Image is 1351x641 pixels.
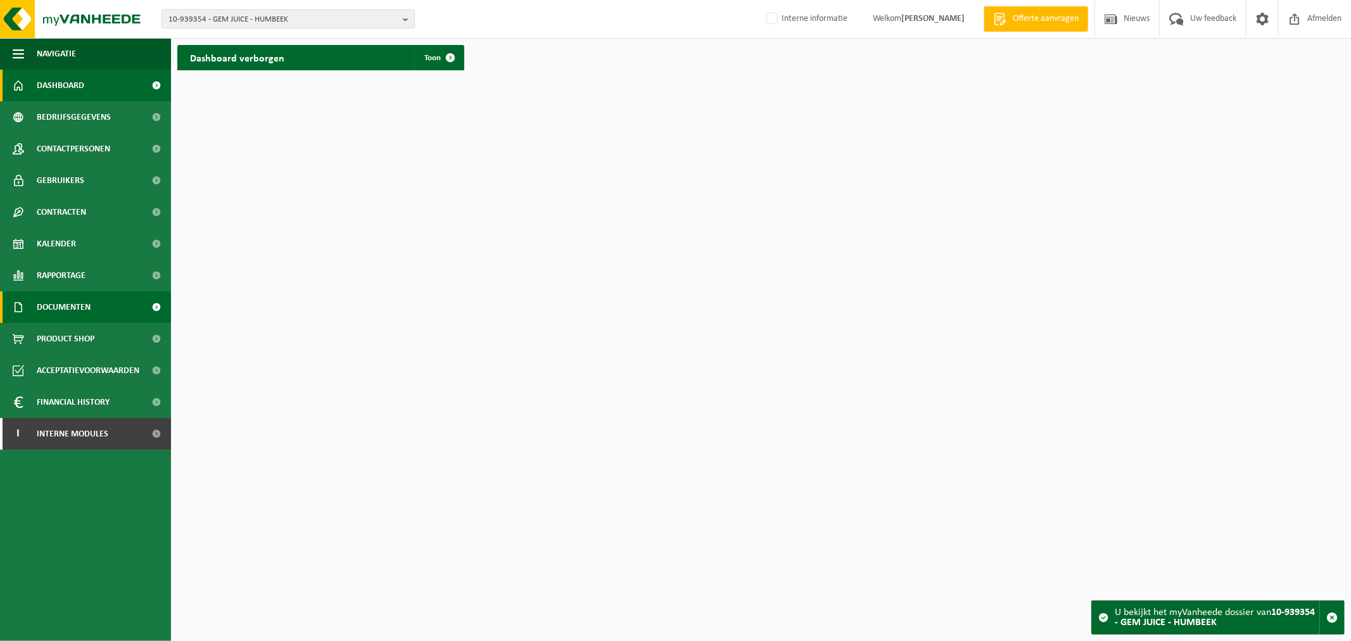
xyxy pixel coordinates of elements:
[424,54,441,62] span: Toon
[37,323,94,355] span: Product Shop
[37,196,86,228] span: Contracten
[37,101,111,133] span: Bedrijfsgegevens
[1010,13,1082,25] span: Offerte aanvragen
[1115,601,1319,634] div: U bekijkt het myVanheede dossier van
[37,70,84,101] span: Dashboard
[37,355,139,386] span: Acceptatievoorwaarden
[37,228,76,260] span: Kalender
[37,165,84,196] span: Gebruikers
[168,10,398,29] span: 10-939354 - GEM JUICE - HUMBEEK
[37,291,91,323] span: Documenten
[37,386,110,418] span: Financial History
[37,38,76,70] span: Navigatie
[37,418,108,450] span: Interne modules
[162,10,415,29] button: 10-939354 - GEM JUICE - HUMBEEK
[13,418,24,450] span: I
[37,133,110,165] span: Contactpersonen
[764,10,847,29] label: Interne informatie
[37,260,86,291] span: Rapportage
[414,45,463,70] a: Toon
[984,6,1088,32] a: Offerte aanvragen
[1115,607,1315,628] strong: 10-939354 - GEM JUICE - HUMBEEK
[177,45,297,70] h2: Dashboard verborgen
[901,14,965,23] strong: [PERSON_NAME]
